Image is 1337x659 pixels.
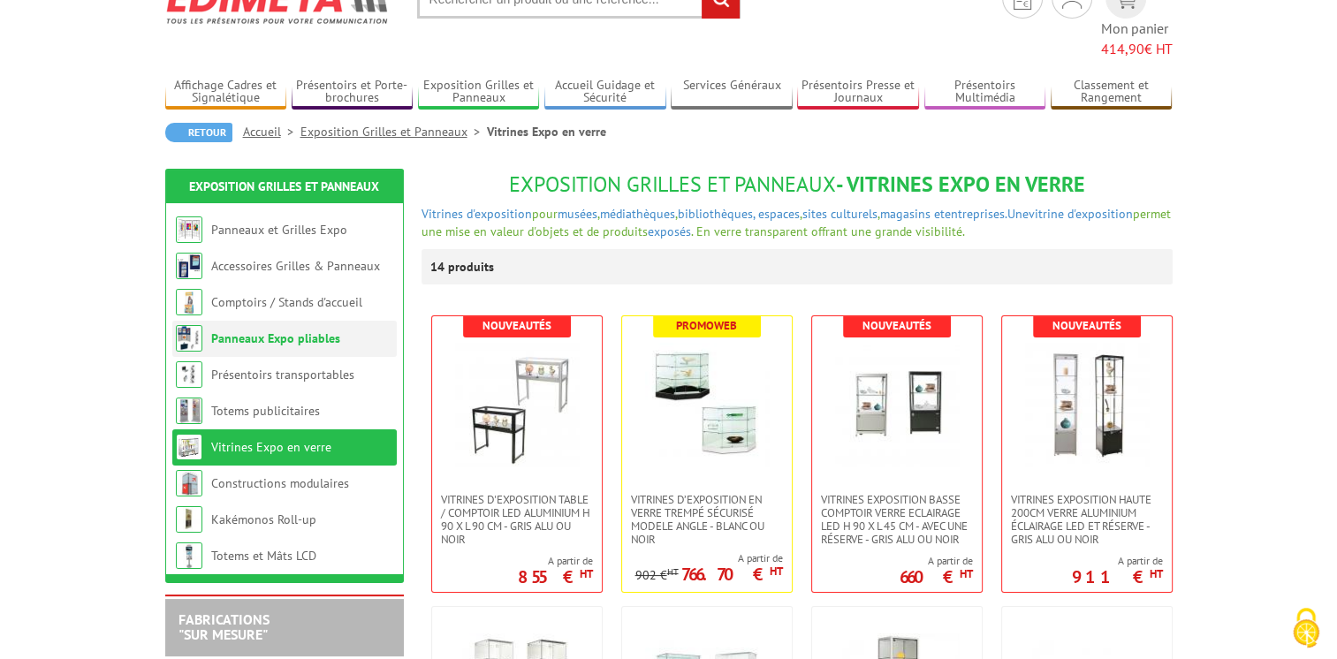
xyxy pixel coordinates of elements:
[509,170,836,198] span: Exposition Grilles et Panneaux
[211,439,331,455] a: Vitrines Expo en verre
[441,493,593,546] span: Vitrines d'exposition table / comptoir LED Aluminium H 90 x L 90 cm - Gris Alu ou Noir
[243,124,300,140] a: Accueil
[211,403,320,419] a: Totems publicitaires
[600,206,675,222] a: médiathèques
[1051,78,1173,107] a: Classement et Rangement
[544,78,666,107] a: Accueil Guidage et Sécurité
[821,493,973,546] span: VITRINES EXPOSITION BASSE COMPTOIR VERRE ECLAIRAGE LED H 90 x L 45 CM - AVEC UNE RÉSERVE - GRIS A...
[635,551,783,565] span: A partir de
[880,206,945,222] a: magasins et
[753,206,800,222] a: , espaces
[532,206,1007,222] span: pour , , , ,
[211,475,349,491] a: Constructions modulaires
[430,249,497,284] p: 14 produits
[770,564,783,579] sup: HT
[422,206,1171,239] font: permet une mise en valeur d'objets et de produits . En verre transparent offrant une grande visib...
[900,554,973,568] span: A partir de
[960,566,973,581] sup: HT
[418,78,540,107] a: Exposition Grilles et Panneaux
[1101,19,1173,59] span: Mon panier
[797,78,919,107] a: Présentoirs Presse et Journaux
[176,216,202,243] img: Panneaux et Grilles Expo
[211,367,354,383] a: Présentoirs transportables
[1072,554,1163,568] span: A partir de
[1029,206,1133,222] a: vitrine d'exposition
[812,493,982,546] a: VITRINES EXPOSITION BASSE COMPTOIR VERRE ECLAIRAGE LED H 90 x L 45 CM - AVEC UNE RÉSERVE - GRIS A...
[176,542,202,569] img: Totems et Mâts LCD
[189,178,379,194] a: Exposition Grilles et Panneaux
[455,343,579,466] img: Vitrines d'exposition table / comptoir LED Aluminium H 90 x L 90 cm - Gris Alu ou Noir
[211,548,316,564] a: Totems et Mâts LCD
[631,493,783,546] span: VITRINES D’EXPOSITION EN VERRE TREMPÉ SÉCURISÉ MODELE ANGLE - BLANC OU NOIR
[176,398,202,424] img: Totems publicitaires
[176,470,202,496] img: Constructions modulaires
[1011,493,1163,546] span: VITRINES EXPOSITION HAUTE 200cm VERRE ALUMINIUM ÉCLAIRAGE LED ET RÉSERVE - GRIS ALU OU NOIR
[1002,493,1172,546] a: VITRINES EXPOSITION HAUTE 200cm VERRE ALUMINIUM ÉCLAIRAGE LED ET RÉSERVE - GRIS ALU OU NOIR
[1275,599,1337,659] button: Cookies (fenêtre modale)
[518,572,593,582] p: 855 €
[678,206,753,222] a: bibliothèques
[176,289,202,315] img: Comptoirs / Stands d'accueil
[1101,39,1173,59] span: € HT
[835,343,959,466] img: VITRINES EXPOSITION BASSE COMPTOIR VERRE ECLAIRAGE LED H 90 x L 45 CM - AVEC UNE RÉSERVE - GRIS A...
[648,223,691,239] a: exposés
[635,569,679,582] p: 902 €
[422,206,532,222] a: Vitrines d'exposition
[1072,572,1163,582] p: 911 €
[176,325,202,352] img: Panneaux Expo pliables
[176,361,202,388] img: Présentoirs transportables
[802,206,877,222] a: sites culturels
[432,493,602,546] a: Vitrines d'exposition table / comptoir LED Aluminium H 90 x L 90 cm - Gris Alu ou Noir
[681,569,783,579] p: 766.70 €
[924,78,1046,107] a: Présentoirs Multimédia
[1052,318,1121,333] b: Nouveautés
[179,610,270,644] a: FABRICATIONS"Sur Mesure"
[211,330,340,346] a: Panneaux Expo pliables
[422,173,1173,196] h1: - Vitrines Expo en verre
[482,318,551,333] b: Nouveautés
[676,318,737,333] b: Promoweb
[580,566,593,581] sup: HT
[1284,606,1328,650] img: Cookies (fenêtre modale)
[176,434,202,460] img: Vitrines Expo en verre
[211,258,380,274] a: Accessoires Grilles & Panneaux
[622,493,792,546] a: VITRINES D’EXPOSITION EN VERRE TREMPÉ SÉCURISÉ MODELE ANGLE - BLANC OU NOIR
[211,511,316,527] a: Kakémonos Roll-up
[176,506,202,533] img: Kakémonos Roll-up
[165,123,232,142] a: Retour
[518,554,593,568] span: A partir de
[645,343,769,466] img: VITRINES D’EXPOSITION EN VERRE TREMPÉ SÉCURISÉ MODELE ANGLE - BLANC OU NOIR
[165,78,287,107] a: Affichage Cadres et Signalétique
[211,294,362,310] a: Comptoirs / Stands d'accueil
[292,78,414,107] a: Présentoirs et Porte-brochures
[671,78,793,107] a: Services Généraux
[1150,566,1163,581] sup: HT
[558,206,597,222] a: musées
[211,222,347,238] a: Panneaux et Grilles Expo
[487,123,606,140] li: Vitrines Expo en verre
[1007,206,1029,222] a: Une
[176,253,202,279] img: Accessoires Grilles & Panneaux
[300,124,487,140] a: Exposition Grilles et Panneaux
[862,318,931,333] b: Nouveautés
[945,206,1007,222] a: entreprises.
[667,565,679,578] sup: HT
[1025,343,1149,466] img: VITRINES EXPOSITION HAUTE 200cm VERRE ALUMINIUM ÉCLAIRAGE LED ET RÉSERVE - GRIS ALU OU NOIR
[900,572,973,582] p: 660 €
[1101,40,1144,57] span: 414,90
